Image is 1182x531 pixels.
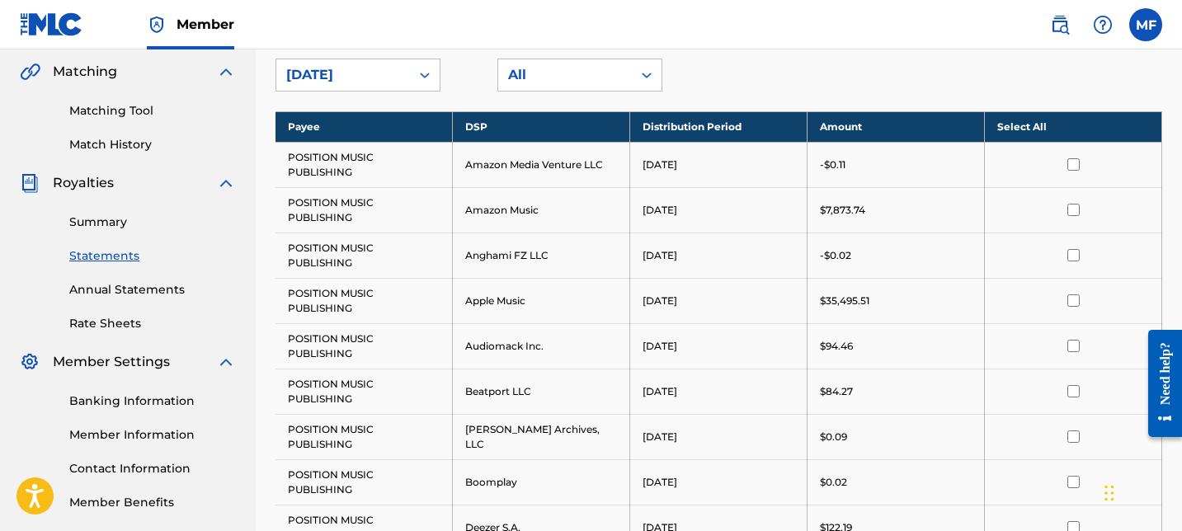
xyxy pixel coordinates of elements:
[630,233,808,278] td: [DATE]
[275,142,453,187] td: POSITION MUSIC PUBLISHING
[275,278,453,323] td: POSITION MUSIC PUBLISHING
[820,248,851,263] p: -$0.02
[985,111,1162,142] th: Select All
[53,173,114,193] span: Royalties
[630,369,808,414] td: [DATE]
[275,233,453,278] td: POSITION MUSIC PUBLISHING
[820,203,865,218] p: $7,873.74
[69,494,236,511] a: Member Benefits
[453,187,630,233] td: Amazon Music
[1100,452,1182,531] iframe: Chat Widget
[1104,468,1114,518] div: Drag
[453,459,630,505] td: Boomplay
[69,315,236,332] a: Rate Sheets
[630,323,808,369] td: [DATE]
[1043,8,1076,41] a: Public Search
[275,323,453,369] td: POSITION MUSIC PUBLISHING
[20,12,83,36] img: MLC Logo
[820,475,847,490] p: $0.02
[1050,15,1070,35] img: search
[69,426,236,444] a: Member Information
[69,281,236,298] a: Annual Statements
[1086,8,1119,41] div: Help
[20,173,40,193] img: Royalties
[177,15,234,34] span: Member
[820,430,847,444] p: $0.09
[216,62,236,82] img: expand
[820,339,853,354] p: $94.46
[69,214,236,231] a: Summary
[820,294,869,308] p: $35,495.51
[53,62,117,82] span: Matching
[453,111,630,142] th: DSP
[1136,316,1182,452] iframe: Resource Center
[508,65,622,85] div: All
[1093,15,1113,35] img: help
[453,142,630,187] td: Amazon Media Venture LLC
[820,157,845,172] p: -$0.11
[453,369,630,414] td: Beatport LLC
[453,233,630,278] td: Anghami FZ LLC
[630,459,808,505] td: [DATE]
[630,111,808,142] th: Distribution Period
[275,369,453,414] td: POSITION MUSIC PUBLISHING
[808,111,985,142] th: Amount
[630,142,808,187] td: [DATE]
[453,278,630,323] td: Apple Music
[453,323,630,369] td: Audiomack Inc.
[630,187,808,233] td: [DATE]
[69,392,236,410] a: Banking Information
[275,111,453,142] th: Payee
[53,352,170,372] span: Member Settings
[69,460,236,477] a: Contact Information
[69,102,236,120] a: Matching Tool
[275,187,453,233] td: POSITION MUSIC PUBLISHING
[216,352,236,372] img: expand
[20,62,40,82] img: Matching
[820,384,853,399] p: $84.27
[630,414,808,459] td: [DATE]
[1129,8,1162,41] div: User Menu
[453,414,630,459] td: [PERSON_NAME] Archives, LLC
[69,136,236,153] a: Match History
[147,15,167,35] img: Top Rightsholder
[275,414,453,459] td: POSITION MUSIC PUBLISHING
[69,247,236,265] a: Statements
[630,278,808,323] td: [DATE]
[286,65,400,85] div: [DATE]
[216,173,236,193] img: expand
[275,459,453,505] td: POSITION MUSIC PUBLISHING
[20,352,40,372] img: Member Settings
